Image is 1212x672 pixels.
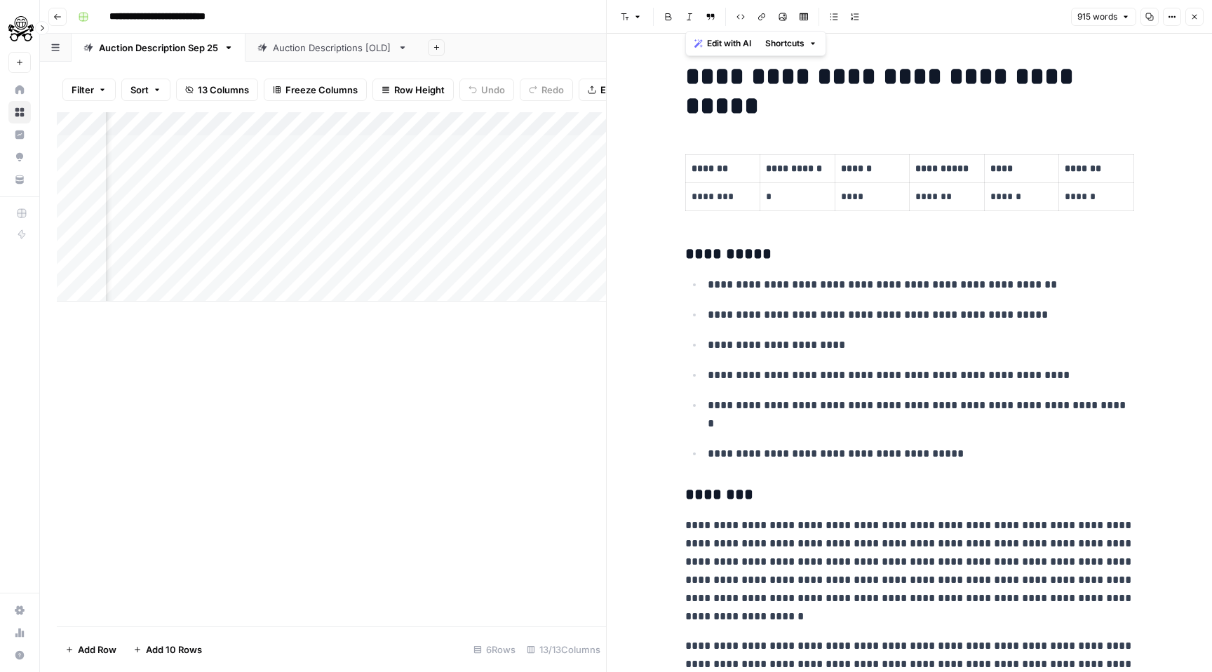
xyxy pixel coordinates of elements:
div: 6 Rows [468,638,521,661]
div: 13/13 Columns [521,638,606,661]
span: Shortcuts [765,37,804,50]
button: Help + Support [8,644,31,666]
div: Auction Descriptions [OLD] [273,41,392,55]
span: Add Row [78,643,116,657]
button: Shortcuts [760,34,823,53]
span: Redo [541,83,564,97]
a: Settings [8,599,31,621]
span: Filter [72,83,94,97]
span: Undo [481,83,505,97]
button: Add Row [57,638,125,661]
span: 13 Columns [198,83,249,97]
div: Auction Description [DATE] [99,41,218,55]
button: Row Height [372,79,454,101]
span: Sort [130,83,149,97]
button: Undo [459,79,514,101]
button: Export CSV [579,79,659,101]
button: Sort [121,79,170,101]
button: Redo [520,79,573,101]
a: Browse [8,101,31,123]
img: PistonHeads Logo [8,16,34,41]
button: Freeze Columns [264,79,367,101]
button: Filter [62,79,116,101]
button: 13 Columns [176,79,258,101]
a: Home [8,79,31,101]
span: Edit with AI [707,37,751,50]
button: Edit with AI [689,34,757,53]
button: Workspace: PistonHeads [8,11,31,46]
span: Freeze Columns [285,83,358,97]
button: 915 words [1071,8,1136,26]
a: Auction Description [DATE] [72,34,245,62]
a: Your Data [8,168,31,191]
button: Add 10 Rows [125,638,210,661]
a: Insights [8,123,31,146]
span: Row Height [394,83,445,97]
a: Opportunities [8,146,31,168]
a: Auction Descriptions [OLD] [245,34,419,62]
span: 915 words [1077,11,1117,23]
a: Usage [8,621,31,644]
span: Add 10 Rows [146,643,202,657]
